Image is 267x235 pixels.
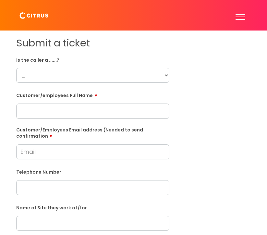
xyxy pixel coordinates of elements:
[16,204,169,211] label: Name of Site they work at/for
[16,56,169,63] label: Is the caller a ......?
[16,37,169,49] h1: Submit a ticket
[233,5,248,25] button: Toggle Navigation
[16,91,169,98] label: Customer/employees Full Name
[16,144,169,159] input: Email
[16,168,169,175] label: Telephone Number
[16,126,169,139] label: Customer/Employees Email address (Needed to send confirmation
